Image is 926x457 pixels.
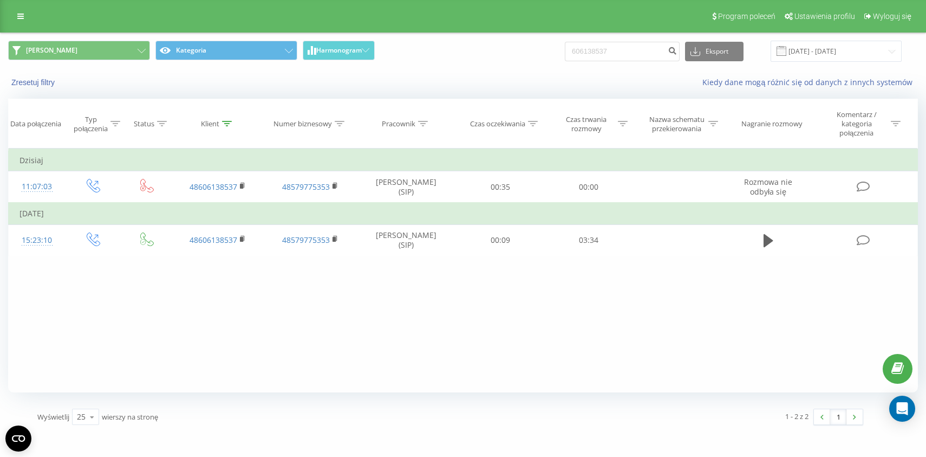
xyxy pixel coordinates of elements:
a: Kiedy dane mogą różnić się od danych z innych systemów [702,77,918,87]
div: Pracownik [382,119,415,128]
td: [DATE] [9,203,918,224]
button: Kategoria [155,41,297,60]
span: Harmonogram [316,47,362,54]
div: Nagranie rozmowy [741,119,803,128]
td: Dzisiaj [9,150,918,171]
div: Czas trwania rozmowy [557,115,615,133]
td: 03:34 [545,224,634,256]
button: Eksport [685,42,744,61]
span: wierszy na stronę [102,412,158,422]
td: [PERSON_NAME] (SIP) [356,171,456,203]
div: Komentarz / kategoria połączenia [825,110,888,138]
input: Wyszukiwanie według numeru [565,42,680,61]
div: Open Intercom Messenger [889,396,915,422]
div: Numer biznesowy [273,119,332,128]
span: Ustawienia profilu [794,12,855,21]
span: Rozmowa nie odbyła się [744,177,792,197]
div: Klient [201,119,219,128]
div: Typ połączenia [74,115,108,133]
div: 25 [77,411,86,422]
span: Wyświetlij [37,412,69,422]
button: Harmonogram [303,41,375,60]
span: [PERSON_NAME] [26,46,77,55]
a: 48579775353 [282,235,330,245]
div: 15:23:10 [19,230,54,251]
div: Data połączenia [10,119,61,128]
div: Czas oczekiwania [470,119,525,128]
div: Nazwa schematu przekierowania [648,115,706,133]
button: [PERSON_NAME] [8,41,150,60]
td: 00:09 [456,224,545,256]
div: 1 - 2 z 2 [785,411,808,422]
td: 00:35 [456,171,545,203]
span: Program poleceń [718,12,775,21]
span: Wyloguj się [873,12,911,21]
div: Status [134,119,154,128]
a: 48579775353 [282,182,330,192]
a: 48606138537 [190,235,237,245]
td: 00:00 [545,171,634,203]
button: Zresetuj filtry [8,78,60,87]
td: [PERSON_NAME] (SIP) [356,224,456,256]
a: 48606138537 [190,182,237,192]
a: 1 [830,409,846,424]
div: 11:07:03 [19,176,54,197]
button: Open CMP widget [5,426,31,452]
